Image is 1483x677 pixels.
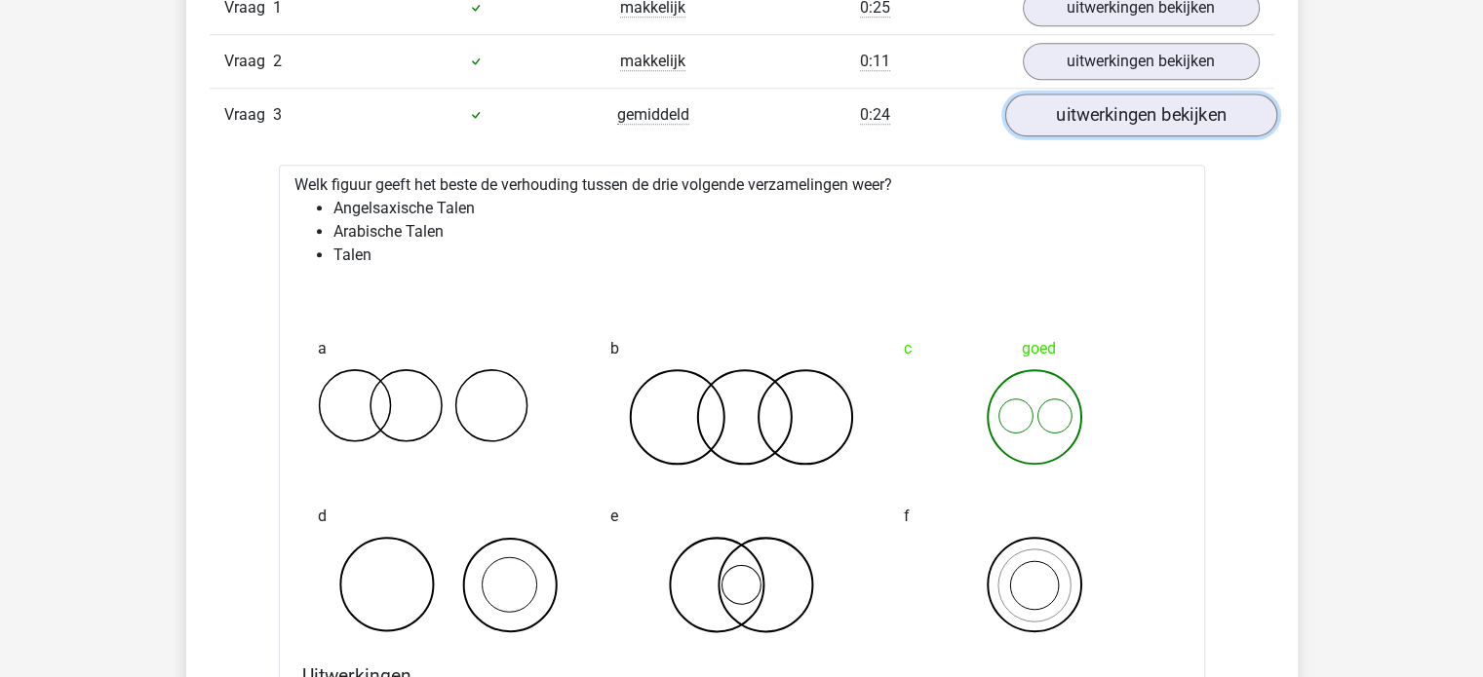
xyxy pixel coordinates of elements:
[904,497,910,536] span: f
[273,52,282,70] span: 2
[333,244,1190,267] li: Talen
[318,497,327,536] span: d
[610,329,619,368] span: b
[1023,43,1260,80] a: uitwerkingen bekijken
[904,329,1166,368] div: goed
[333,197,1190,220] li: Angelsaxische Talen
[273,105,282,124] span: 3
[610,497,618,536] span: e
[224,50,273,73] span: Vraag
[318,329,327,368] span: a
[860,105,890,125] span: 0:24
[1004,94,1276,136] a: uitwerkingen bekijken
[620,52,685,71] span: makkelijk
[333,220,1190,244] li: Arabische Talen
[904,329,912,368] span: c
[617,105,689,125] span: gemiddeld
[860,52,890,71] span: 0:11
[224,103,273,127] span: Vraag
